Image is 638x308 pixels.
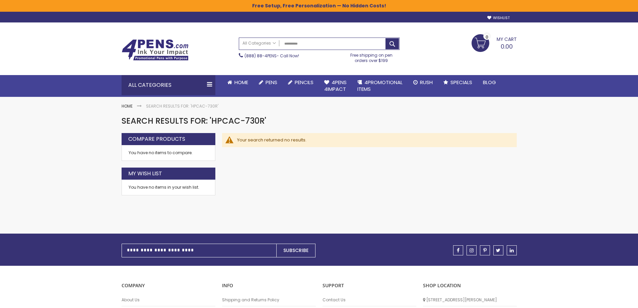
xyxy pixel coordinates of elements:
[323,283,416,289] p: Support
[323,297,416,303] a: Contact Us
[438,75,478,90] a: Specials
[457,248,459,253] span: facebook
[254,75,283,90] a: Pens
[122,75,215,95] div: All Categories
[122,283,215,289] p: COMPANY
[234,79,248,86] span: Home
[487,15,510,20] a: Wishlist
[129,185,208,190] div: You have no items in your wish list.
[486,34,488,40] span: 0
[222,75,254,90] a: Home
[408,75,438,90] a: Rush
[122,297,215,303] a: About Us
[510,248,514,253] span: linkedin
[244,53,299,59] span: - Call Now!
[496,248,500,253] span: twitter
[501,42,513,51] span: 0.00
[122,145,215,161] div: You have no items to compare.
[283,75,319,90] a: Pencils
[493,245,503,255] a: twitter
[478,75,501,90] a: Blog
[352,75,408,97] a: 4PROMOTIONALITEMS
[343,50,400,63] div: Free shipping on pen orders over $199
[122,103,133,109] a: Home
[244,53,277,59] a: (888) 88-4PENS
[507,245,517,255] a: linkedin
[324,79,347,93] span: 4Pens 4impact
[450,79,472,86] span: Specials
[242,41,276,46] span: All Categories
[470,248,474,253] span: instagram
[237,137,510,143] div: Your search returned no results.
[472,34,517,51] a: 0.00 0
[480,245,490,255] a: pinterest
[146,103,218,109] strong: Search results for: 'hpcac-730r'
[222,297,316,303] a: Shipping and Returns Policy
[222,283,316,289] p: INFO
[420,79,433,86] span: Rush
[423,283,517,289] p: SHOP LOCATION
[423,294,517,306] li: [STREET_ADDRESS][PERSON_NAME]
[266,79,277,86] span: Pens
[122,39,189,61] img: 4Pens Custom Pens and Promotional Products
[128,135,185,143] strong: Compare Products
[453,245,463,255] a: facebook
[357,79,403,93] span: 4PROMOTIONAL ITEMS
[319,75,352,97] a: 4Pens4impact
[276,244,315,257] button: Subscribe
[122,115,266,126] span: Search results for: 'hpcac-730r'
[128,170,162,177] strong: My Wish List
[467,245,477,255] a: instagram
[283,247,308,254] span: Subscribe
[239,38,279,49] a: All Categories
[483,248,487,253] span: pinterest
[483,79,496,86] span: Blog
[295,79,313,86] span: Pencils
